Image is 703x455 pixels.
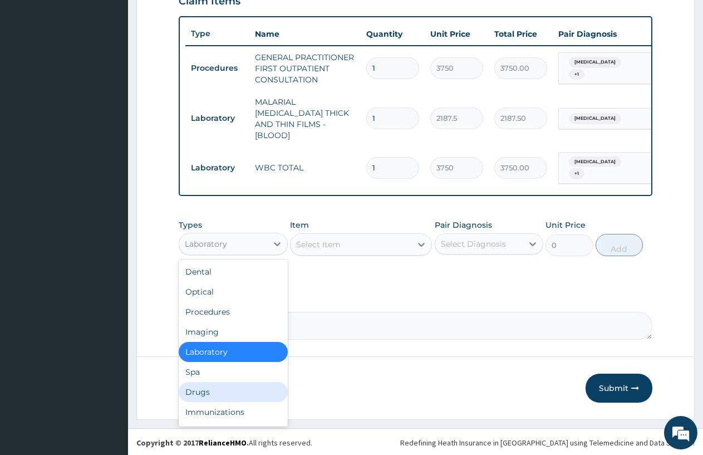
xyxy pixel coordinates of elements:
[596,234,643,256] button: Add
[249,23,361,45] th: Name
[569,113,621,124] span: [MEDICAL_DATA]
[569,156,621,168] span: [MEDICAL_DATA]
[400,437,695,448] div: Redefining Heath Insurance in [GEOGRAPHIC_DATA] using Telemedicine and Data Science!
[179,402,288,422] div: Immunizations
[179,262,288,282] div: Dental
[489,23,553,45] th: Total Price
[179,282,288,302] div: Optical
[185,158,249,178] td: Laboratory
[361,23,425,45] th: Quantity
[179,342,288,362] div: Laboratory
[179,422,288,442] div: Others
[179,322,288,342] div: Imaging
[185,23,249,44] th: Type
[183,6,209,32] div: Minimize live chat window
[435,219,492,231] label: Pair Diagnosis
[569,57,621,68] span: [MEDICAL_DATA]
[21,56,45,84] img: d_794563401_company_1708531726252_794563401
[179,221,202,230] label: Types
[199,438,247,448] a: RelianceHMO
[569,69,584,80] span: + 1
[179,296,652,306] label: Comment
[441,238,506,249] div: Select Diagnosis
[425,23,489,45] th: Unit Price
[65,140,154,253] span: We're online!
[58,62,187,77] div: Chat with us now
[185,108,249,129] td: Laboratory
[569,168,584,179] span: + 1
[136,438,249,448] strong: Copyright © 2017 .
[249,156,361,179] td: WBC TOTAL
[179,382,288,402] div: Drugs
[185,238,227,249] div: Laboratory
[179,302,288,322] div: Procedures
[249,46,361,91] td: GENERAL PRACTITIONER FIRST OUTPATIENT CONSULTATION
[249,91,361,146] td: MALARIAL [MEDICAL_DATA] THICK AND THIN FILMS - [BLOOD]
[290,219,309,231] label: Item
[553,23,675,45] th: Pair Diagnosis
[545,219,586,231] label: Unit Price
[296,239,341,250] div: Select Item
[586,374,652,403] button: Submit
[6,304,212,343] textarea: Type your message and hit 'Enter'
[185,58,249,79] td: Procedures
[179,362,288,382] div: Spa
